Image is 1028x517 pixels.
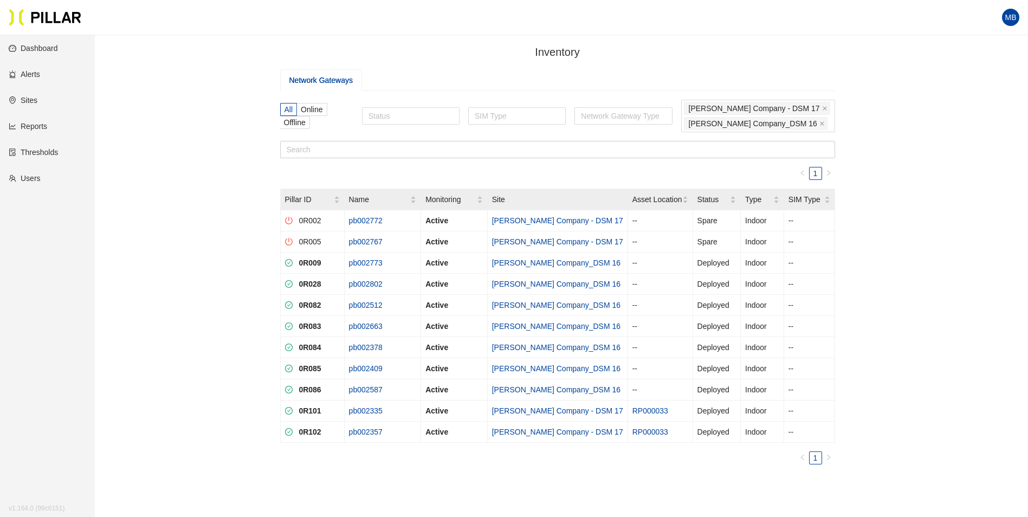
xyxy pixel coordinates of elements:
span: check-circle [285,322,293,330]
button: left [796,451,809,464]
span: 0R084 [294,343,321,352]
span: check-circle [285,365,293,372]
span: check-circle [285,386,293,393]
span: Active [425,428,448,436]
td: -- [784,210,835,231]
td: -- [628,210,693,231]
button: left [796,167,809,180]
span: left [799,170,806,176]
a: pb002773 [349,258,383,267]
a: [PERSON_NAME] Company - DSM 17 [492,428,623,436]
span: Active [425,258,448,267]
span: Active [425,364,448,373]
span: Monitoring [425,193,477,205]
span: 0R101 [294,406,321,415]
span: 0R102 [294,428,321,436]
span: 0R009 [294,258,321,267]
span: Active [425,406,448,415]
td: Deployed [693,274,741,295]
span: left [799,454,806,461]
span: [PERSON_NAME] Company - DSM 17 [689,102,820,114]
a: dashboardDashboard [9,44,58,53]
a: pb002378 [349,343,383,352]
span: SIM Type [788,193,824,205]
input: Search [280,141,835,158]
td: -- [784,253,835,274]
th: Site [488,189,628,210]
span: check-circle [285,344,293,351]
span: check-circle [285,280,293,288]
span: close [819,121,825,127]
td: -- [784,379,835,400]
span: Active [425,280,448,288]
span: 0R028 [294,280,321,288]
span: Pillar ID [285,193,334,205]
span: right [825,170,832,176]
td: Indoor [741,337,784,358]
img: Pillar Technologies [9,9,81,26]
td: Indoor [741,274,784,295]
td: -- [784,337,835,358]
span: All [285,105,293,114]
span: check-circle [285,259,293,267]
td: Indoor [741,253,784,274]
td: -- [628,231,693,253]
td: Deployed [693,422,741,443]
span: Status [697,193,730,205]
td: Indoor [741,400,784,422]
span: poweroff [285,217,293,224]
td: -- [628,316,693,337]
span: 0R085 [294,364,321,373]
li: 1 [809,451,822,464]
a: 1 [810,452,822,464]
a: [PERSON_NAME] Company - DSM 17 [492,216,623,225]
a: [PERSON_NAME] Company_DSM 16 [492,258,620,267]
a: pb002512 [349,301,383,309]
span: poweroff [285,238,293,245]
li: Next Page [822,451,835,464]
span: Active [425,237,448,246]
li: Previous Page [796,167,809,180]
td: Deployed [693,400,741,422]
span: Offline [284,118,306,127]
span: Active [425,322,448,331]
a: [PERSON_NAME] Company - DSM 17 [492,406,623,415]
a: [PERSON_NAME] Company_DSM 16 [492,322,620,331]
td: -- [628,253,693,274]
a: teamUsers [9,174,41,183]
a: environmentSites [9,96,37,105]
td: -- [628,295,693,316]
li: Previous Page [796,451,809,464]
span: check-circle [285,301,293,309]
a: [PERSON_NAME] Company_DSM 16 [492,364,620,373]
td: -- [784,316,835,337]
li: 1 [809,167,822,180]
a: [PERSON_NAME] Company - DSM 17 [492,237,623,246]
a: pb002767 [349,237,383,246]
a: alertAlerts [9,70,40,79]
td: Indoor [741,210,784,231]
button: right [822,451,835,464]
a: [PERSON_NAME] Company_DSM 16 [492,343,620,352]
span: check-circle [285,407,293,415]
span: Inventory [535,46,579,58]
td: Indoor [741,422,784,443]
a: exceptionThresholds [9,148,58,157]
td: -- [784,231,835,253]
td: Deployed [693,337,741,358]
td: -- [784,274,835,295]
a: RP000033 [632,406,668,415]
span: MB [1005,9,1017,26]
td: Deployed [693,358,741,379]
td: Indoor [741,231,784,253]
span: Asset Location [632,193,682,205]
td: -- [628,274,693,295]
a: 1 [810,167,822,179]
span: [PERSON_NAME] Company_DSM 16 [689,118,817,130]
td: -- [784,358,835,379]
td: Spare [693,210,741,231]
a: pb002772 [349,216,383,225]
span: close [822,106,827,112]
span: Name [349,193,411,205]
